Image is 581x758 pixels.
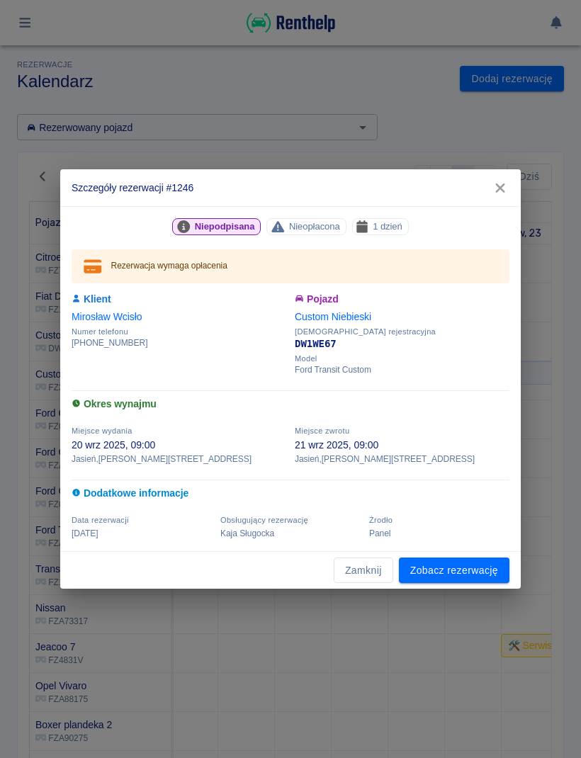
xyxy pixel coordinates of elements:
[295,426,349,435] span: Miejsce zwrotu
[295,311,371,322] a: Custom Niebieski
[72,311,142,322] a: Mirosław Wcisło
[72,327,286,336] span: Numer telefonu
[72,527,212,540] p: [DATE]
[295,363,509,376] p: Ford Transit Custom
[111,254,227,279] div: Rezerwacja wymaga opłacenia
[72,438,286,453] p: 20 wrz 2025, 09:00
[399,558,509,584] a: Zobacz rezerwację
[295,438,509,453] p: 21 wrz 2025, 09:00
[72,292,286,307] h6: Klient
[60,169,521,206] h2: Szczegóły rezerwacji #1246
[72,336,286,349] p: [PHONE_NUMBER]
[295,354,509,363] span: Model
[72,516,129,524] span: Data rezerwacji
[283,219,346,234] span: Nieopłacona
[367,219,408,234] span: 1 dzień
[220,516,308,524] span: Obsługujący rezerwację
[369,527,509,540] p: Panel
[189,219,261,234] span: Niepodpisana
[72,486,509,501] h6: Dodatkowe informacje
[72,397,509,412] h6: Okres wynajmu
[295,292,509,307] h6: Pojazd
[369,516,393,524] span: Żrodło
[72,426,132,435] span: Miejsce wydania
[72,453,286,465] p: Jasień , [PERSON_NAME][STREET_ADDRESS]
[295,327,509,336] span: [DEMOGRAPHIC_DATA] rejestracyjna
[220,527,361,540] p: Kaja Sługocka
[295,453,509,465] p: Jasień , [PERSON_NAME][STREET_ADDRESS]
[334,558,393,584] button: Zamknij
[295,336,509,351] p: DW1WE67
